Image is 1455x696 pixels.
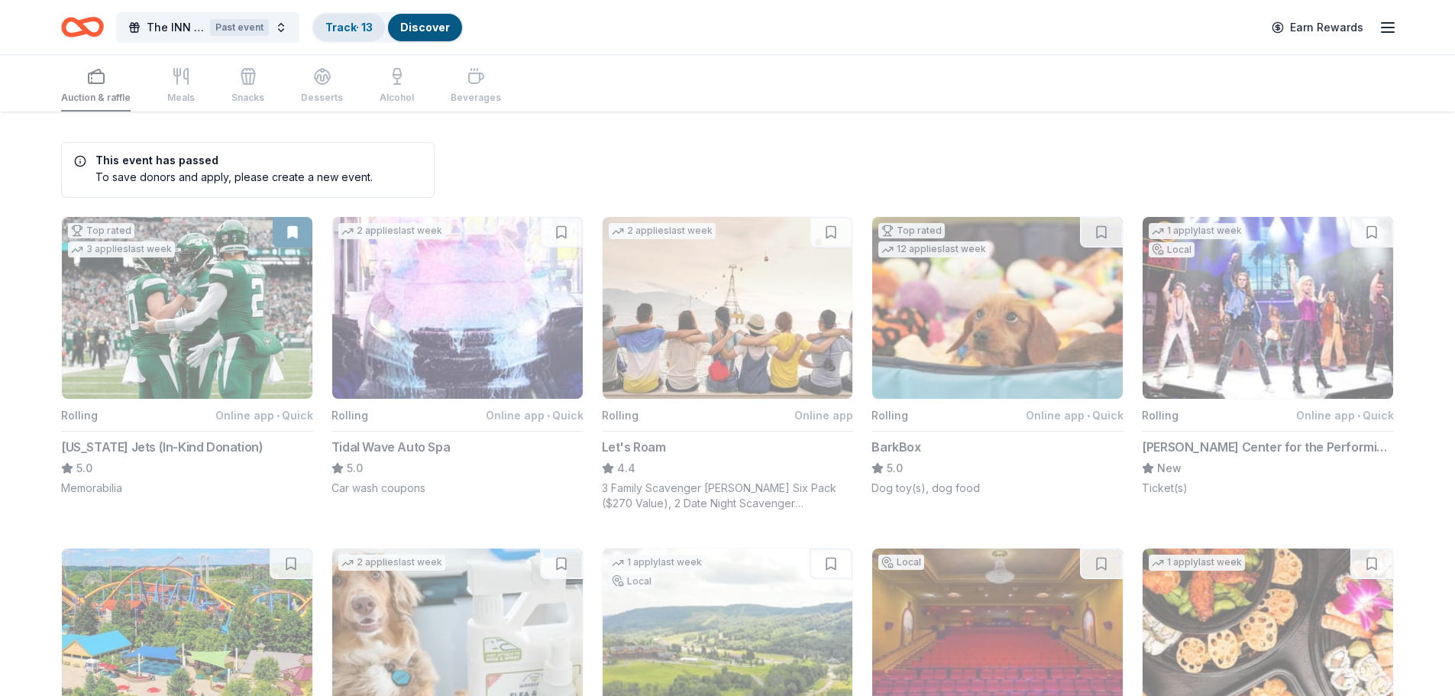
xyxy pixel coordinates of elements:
[871,216,1124,496] button: Image for BarkBoxTop rated12 applieslast weekRollingOnline app•QuickBarkBox5.0Dog toy(s), dog food
[61,9,104,45] a: Home
[602,216,854,511] button: Image for Let's Roam2 applieslast weekRollingOnline appLet's Roam4.43 Family Scavenger [PERSON_NA...
[147,18,204,37] span: The INN Luncheon
[325,21,373,34] a: Track· 13
[74,155,373,166] h5: This event has passed
[1142,216,1394,496] button: Image for Tilles Center for the Performing Arts1 applylast weekLocalRollingOnline app•Quick[PERSO...
[116,12,299,43] button: The INN LuncheonPast event
[1263,14,1373,41] a: Earn Rewards
[210,19,269,36] div: Past event
[312,12,464,43] button: Track· 13Discover
[74,169,373,185] div: To save donors and apply, please create a new event.
[331,216,584,496] button: Image for Tidal Wave Auto Spa2 applieslast weekRollingOnline app•QuickTidal Wave Auto Spa5.0Car w...
[400,21,450,34] a: Discover
[61,216,313,496] button: Image for New York Jets (In-Kind Donation)Top rated3 applieslast weekRollingOnline app•Quick[US_S...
